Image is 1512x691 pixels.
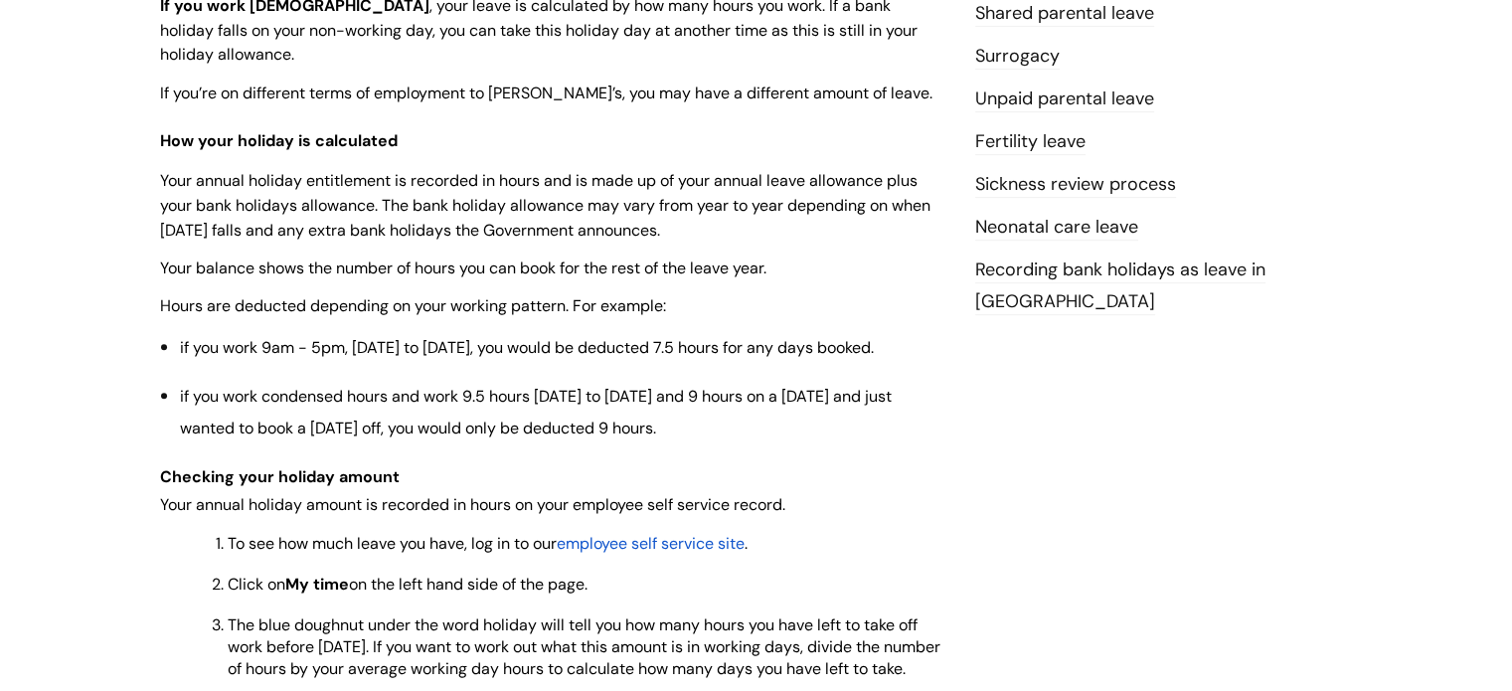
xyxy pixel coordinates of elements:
[557,533,745,554] a: employee self service site
[975,172,1176,198] a: Sickness review process
[975,129,1086,155] a: Fertility leave
[975,215,1138,241] a: Neonatal care leave
[285,574,349,595] span: My time
[349,574,588,595] span: on the left hand side of the page.
[160,130,398,151] span: How your holiday is calculated
[160,466,400,487] span: Checking your holiday amount
[160,494,785,515] span: Your annual holiday amount is recorded in hours on your employee self service record.
[160,170,930,241] span: Your annual holiday entitlement is recorded in hours and is made up of your annual leave allowanc...
[180,386,892,438] span: if you work condensed hours and work 9.5 hours [DATE] to [DATE] and 9 hours on a [DATE] and just ...
[975,258,1265,315] a: Recording bank holidays as leave in [GEOGRAPHIC_DATA]
[160,258,766,278] span: Your balance shows the number of hours you can book for the rest of the leave year.
[975,86,1154,112] a: Unpaid parental leave
[160,83,932,103] span: If you’re on different terms of employment to [PERSON_NAME]’s, you may have a different amount of...
[228,574,285,595] span: Click on
[228,533,557,554] span: To see how much leave you have, log in to our
[228,614,940,679] span: The blue doughnut under the word holiday will tell you how many hours you have left to take off w...
[160,295,666,316] span: Hours are deducted depending on your working pattern. For example:
[975,44,1060,70] a: Surrogacy
[975,1,1154,27] a: Shared parental leave
[745,533,748,554] span: .
[180,337,874,358] span: if you work 9am - 5pm, [DATE] to [DATE], you would be deducted 7.5 hours for any days booked.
